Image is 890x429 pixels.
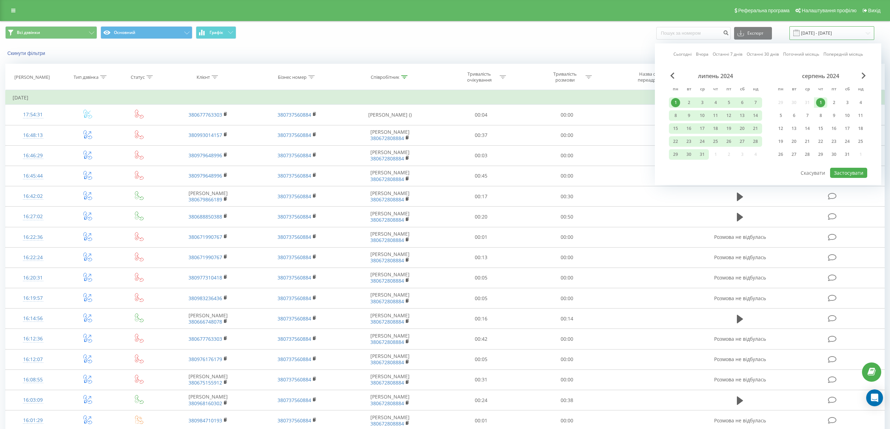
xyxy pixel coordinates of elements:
div: липень 2024 [669,72,762,79]
div: 19 [724,124,733,133]
div: пт 19 лип 2024 р. [722,123,735,134]
div: 10 [698,111,707,120]
div: 4 [856,98,865,107]
div: 7 [803,111,812,120]
div: 31 [843,150,852,159]
div: ср 24 лип 2024 р. [696,136,709,147]
td: [PERSON_NAME] [342,390,438,410]
div: [PERSON_NAME] [14,74,50,80]
a: 380672808884 [370,237,404,243]
div: пт 30 серп 2024 р. [827,149,841,160]
div: 1 [671,98,680,107]
td: [PERSON_NAME] [342,349,438,369]
abbr: п’ятниця [724,84,734,95]
a: 380672808884 [370,176,404,182]
div: пт 16 серп 2024 р. [827,123,841,134]
div: пн 8 лип 2024 р. [669,110,682,121]
a: 380979648996 [189,172,222,179]
div: 6 [738,98,747,107]
span: Реферальна програма [738,8,790,13]
div: 8 [671,111,680,120]
div: пн 26 серп 2024 р. [774,149,787,160]
div: 14 [751,111,760,120]
div: 13 [738,111,747,120]
div: ср 3 лип 2024 р. [696,97,709,108]
a: 380737560884 [278,193,311,200]
div: сб 20 лип 2024 р. [735,123,749,134]
div: сб 31 серп 2024 р. [841,149,854,160]
a: 380677763303 [189,335,222,342]
div: ср 28 серп 2024 р. [801,149,814,160]
td: 00:00 [524,268,610,288]
td: [PERSON_NAME] [163,309,253,329]
div: 22 [816,137,825,146]
div: сб 24 серп 2024 р. [841,136,854,147]
div: 28 [751,137,760,146]
div: вт 6 серп 2024 р. [787,110,801,121]
a: 380666748078 [189,318,222,325]
div: 8 [816,111,825,120]
div: 15 [671,124,680,133]
a: 380737560884 [278,315,311,322]
div: ср 17 лип 2024 р. [696,123,709,134]
div: 16:19:57 [13,291,53,305]
div: сб 6 лип 2024 р. [735,97,749,108]
abbr: понеділок [775,84,786,95]
a: 380672808884 [370,155,404,162]
div: 16:12:07 [13,353,53,366]
div: 31 [698,150,707,159]
div: 16:01:29 [13,414,53,427]
div: 23 [684,137,693,146]
span: Розмова не відбулась [714,254,766,261]
div: Бізнес номер [278,74,307,80]
abbr: четвер [710,84,721,95]
td: 00:14 [524,309,610,329]
td: 00:31 [438,369,524,390]
a: 380671990767 [189,234,222,240]
a: 380679866189 [189,196,222,203]
div: 5 [724,98,733,107]
td: 00:30 [524,186,610,207]
td: 00:13 [438,247,524,268]
div: чт 8 серп 2024 р. [814,110,827,121]
span: Розмова не відбулась [714,376,766,383]
a: 380677763303 [189,111,222,118]
div: 27 [738,137,747,146]
span: Розмова не відбулась [714,417,766,424]
div: ср 21 серп 2024 р. [801,136,814,147]
td: [PERSON_NAME] [342,369,438,390]
span: Next Month [862,72,866,79]
div: 16:27:02 [13,210,53,223]
td: 00:45 [438,166,524,186]
div: пт 9 серп 2024 р. [827,110,841,121]
div: 16:42:02 [13,189,53,203]
span: Вихід [868,8,881,13]
td: 00:16 [438,309,524,329]
div: 24 [843,137,852,146]
div: 16:46:29 [13,149,53,162]
button: Експорт [734,27,772,40]
div: чт 11 лип 2024 р. [709,110,722,121]
a: Поточний місяць [783,51,819,57]
div: чт 25 лип 2024 р. [709,136,722,147]
td: 00:00 [524,105,610,125]
div: 25 [711,137,720,146]
a: 380672808884 [370,339,404,345]
a: 380737560884 [278,417,311,424]
td: [PERSON_NAME] [342,309,438,329]
td: [PERSON_NAME] [163,390,253,410]
a: 380737560884 [278,356,311,362]
div: Тип дзвінка [74,74,98,80]
a: Попередній місяць [823,51,863,57]
div: 2 [684,98,693,107]
abbr: неділя [855,84,866,95]
div: Назва схеми переадресації [634,71,671,83]
td: [PERSON_NAME] () [342,105,438,125]
div: 23 [829,137,838,146]
div: нд 18 серп 2024 р. [854,123,867,134]
div: 30 [829,150,838,159]
button: Скасувати [797,168,829,178]
div: 5 [776,111,785,120]
div: ср 10 лип 2024 р. [696,110,709,121]
div: Співробітник [371,74,399,80]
